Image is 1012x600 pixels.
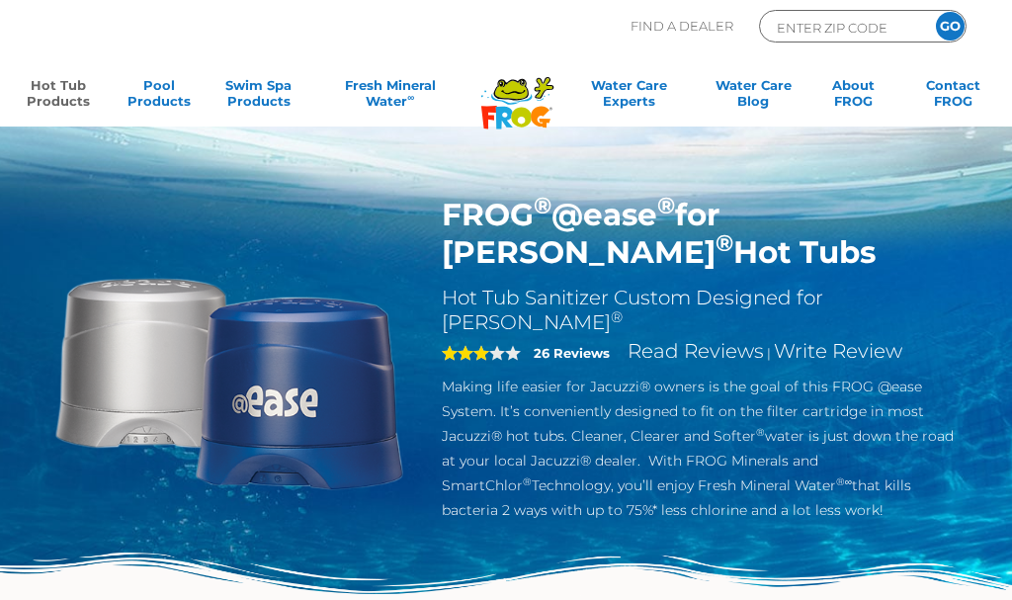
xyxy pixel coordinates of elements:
p: Find A Dealer [631,10,733,43]
a: PoolProducts [120,77,198,117]
a: AboutFROG [814,77,892,117]
a: ContactFROG [914,77,992,117]
h1: FROG @ease for [PERSON_NAME] Hot Tubs [442,196,967,271]
sup: ® [756,426,765,439]
input: GO [936,12,965,41]
h2: Hot Tub Sanitizer Custom Designed for [PERSON_NAME] [442,286,967,335]
span: | [767,345,771,361]
sup: ® [534,191,551,219]
a: Fresh MineralWater∞ [320,77,461,117]
p: Making life easier for Jacuzzi® owners is the goal of this FROG @ease System. It’s conveniently d... [442,375,967,523]
sup: ® [523,475,532,488]
a: Read Reviews [628,339,764,363]
sup: ® [657,191,675,219]
strong: 26 Reviews [534,345,610,361]
a: Water CareExperts [566,77,692,117]
sup: ® [716,228,733,257]
span: 3 [442,345,489,361]
sup: ® [611,307,623,326]
sup: ∞ [407,92,414,103]
sup: ®∞ [836,475,853,488]
a: Water CareBlog [715,77,793,117]
a: Write Review [774,339,902,363]
a: Swim SpaProducts [219,77,297,117]
img: Frog Products Logo [470,51,564,129]
img: Sundance-cartridges-2.png [45,196,412,562]
a: Hot TubProducts [20,77,98,117]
